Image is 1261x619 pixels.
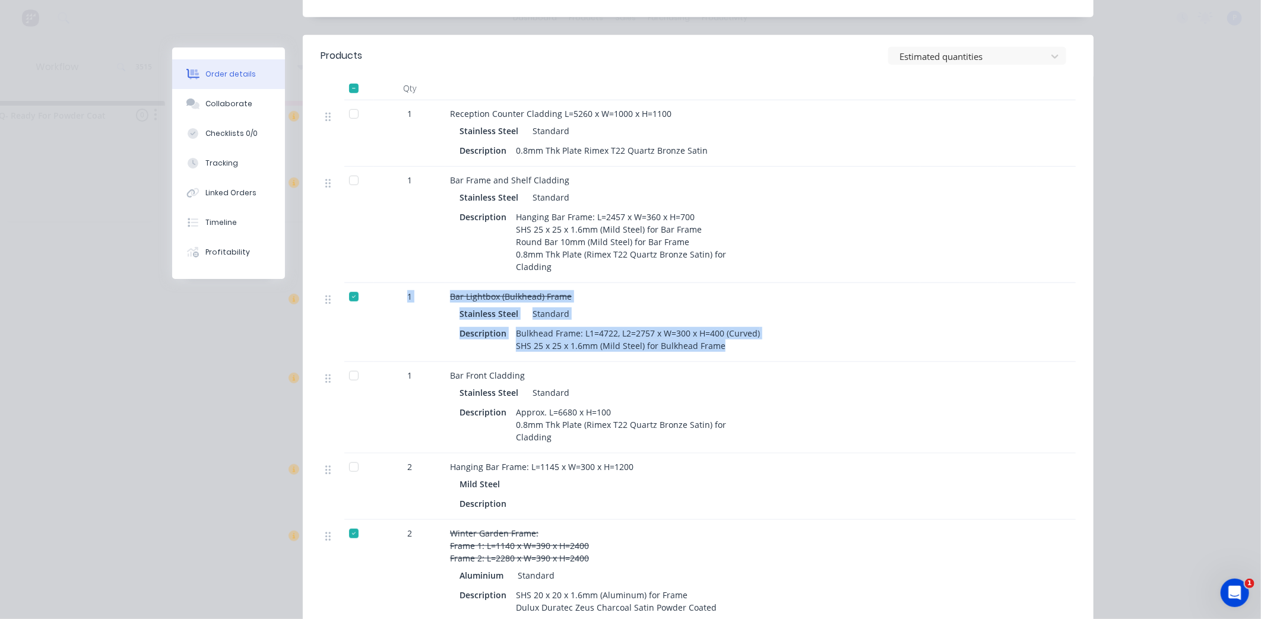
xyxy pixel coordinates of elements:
span: 1 [407,174,412,186]
button: Collaborate [172,89,285,119]
div: Standard [528,122,569,139]
span: Reception Counter Cladding L=5260 x W=1000 x H=1100 [450,108,671,119]
span: Bar Frame and Shelf Cladding [450,174,569,186]
div: Stainless Steel [460,189,523,206]
button: Linked Orders [172,178,285,208]
button: Tracking [172,148,285,178]
div: Description [460,495,511,512]
div: Stainless Steel [460,384,523,401]
div: Hanging Bar Frame: L=2457 x W=360 x H=700 SHS 25 x 25 x 1.6mm (Mild Steel) for Bar Frame Round Ba... [511,208,731,275]
div: Collaborate [205,99,252,109]
span: Hanging Bar Frame: L=1145 x W=300 x H=1200 [450,461,633,472]
button: Timeline [172,208,285,237]
div: Stainless Steel [460,305,523,322]
div: Products [321,49,362,63]
div: Approx. L=6680 x H=100 0.8mm Thk Plate (Rimex T22 Quartz Bronze Satin) for Cladding [511,404,731,446]
span: 1 [407,369,412,382]
div: Standard [528,189,569,206]
div: Qty [374,77,445,100]
div: Tracking [205,158,238,169]
span: 1 [407,290,412,303]
button: Order details [172,59,285,89]
div: Checklists 0/0 [205,128,258,139]
span: 2 [407,461,412,473]
div: Timeline [205,217,237,228]
span: 2 [407,527,412,539]
div: Description [460,586,511,604]
div: Standard [528,305,569,322]
span: Bar Lightbox (Bulkhead) Frame [450,291,572,302]
div: Stainless Steel [460,122,523,139]
span: Winter Garden Frame: Frame 1: L=1140 x W=390 x H=2400 Frame 2: L=2280 x W=390 x H=2400 [450,528,589,564]
div: Profitability [205,247,250,258]
span: 1 [1245,579,1254,588]
div: SHS 20 x 20 x 1.6mm (Aluminum) for Frame Dulux Duratec Zeus Charcoal Satin Powder Coated [511,586,721,616]
button: Checklists 0/0 [172,119,285,148]
div: Mild Steel [460,475,505,493]
div: Linked Orders [205,188,256,198]
div: 0.8mm Thk Plate Rimex T22 Quartz Bronze Satin [511,142,712,159]
div: Bulkhead Frame: L1=4722, L2=2757 x W=300 x H=400 (Curved) SHS 25 x 25 x 1.6mm (Mild Steel) for Bu... [511,325,765,354]
span: Bar Front Cladding [450,370,525,381]
div: Description [460,404,511,421]
button: Profitability [172,237,285,267]
div: Description [460,142,511,159]
iframe: Intercom live chat [1221,579,1249,607]
div: Standard [528,384,569,401]
span: 1 [407,107,412,120]
div: Description [460,208,511,226]
div: Standard [513,567,555,584]
div: Order details [205,69,256,80]
div: Description [460,325,511,342]
div: Aluminium [460,567,508,584]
